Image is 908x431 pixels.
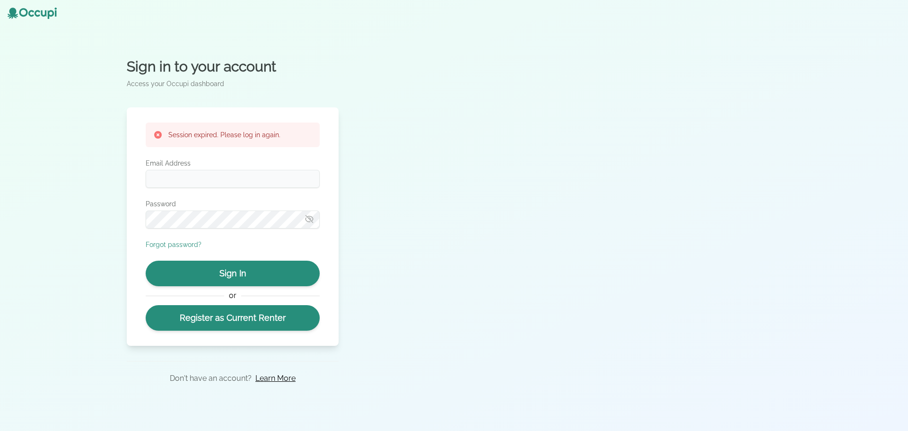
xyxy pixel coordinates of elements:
[127,79,339,88] p: Access your Occupi dashboard
[146,158,320,168] label: Email Address
[127,58,339,75] h2: Sign in to your account
[146,240,201,249] button: Forgot password?
[146,199,320,209] label: Password
[146,261,320,286] button: Sign In
[255,373,296,384] a: Learn More
[224,290,241,301] span: or
[146,305,320,331] a: Register as Current Renter
[168,130,280,140] h3: Session expired. Please log in again.
[170,373,252,384] p: Don't have an account?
